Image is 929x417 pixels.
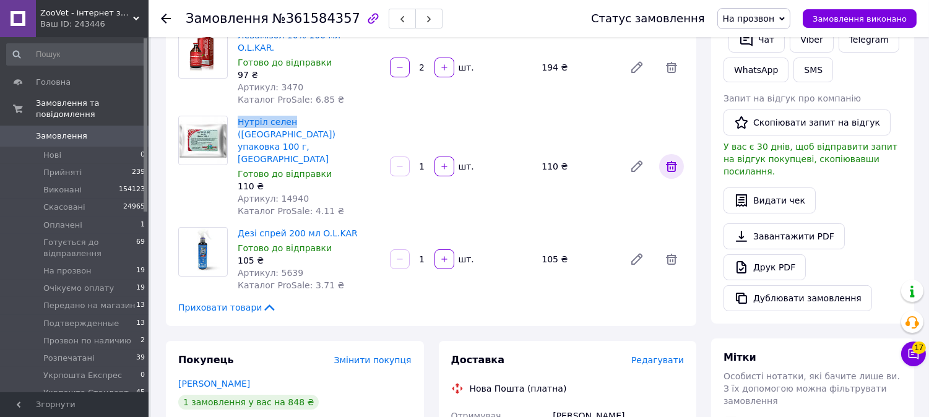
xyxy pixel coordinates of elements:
span: Видалити [659,247,684,272]
span: Каталог ProSale: 6.85 ₴ [238,95,344,105]
a: Завантажити PDF [724,223,845,249]
div: шт. [456,61,475,74]
span: Передано на магазин [43,300,136,311]
a: Telegram [839,27,899,53]
span: Укрпошта Стандарт [43,387,129,398]
span: Запит на відгук про компанію [724,93,861,103]
button: Чат [728,27,785,53]
img: Нутріл селен (Nutril Se) упаковка 100 г, Новартіс [179,117,227,164]
span: Приховати товари [178,301,277,314]
span: Артикул: 14940 [238,194,309,204]
img: Дезі спрей 200 мл O.L.KAR [186,228,220,276]
span: 19 [136,283,145,294]
span: Замовлення та повідомлення [36,98,149,120]
span: Каталог ProSale: 3.71 ₴ [238,280,344,290]
span: Артикул: 3470 [238,82,303,92]
span: 45 [136,387,145,398]
span: 39 [136,353,145,364]
span: Доставка [451,354,505,366]
a: [PERSON_NAME] [178,379,250,389]
span: 13 [136,300,145,311]
span: Готується до відправлення [43,237,136,259]
span: 24965 [123,202,145,213]
div: 105 ₴ [238,254,380,267]
div: 1 замовлення у вас на 848 ₴ [178,395,319,410]
span: 1 [140,220,145,231]
div: Повернутися назад [161,12,171,25]
span: Подтвержденные [43,318,119,329]
span: Замовлення [186,11,269,26]
span: Замовлення виконано [813,14,907,24]
span: 17 [912,342,926,354]
div: Ваш ID: 243446 [40,19,149,30]
span: Розпечатані [43,353,95,364]
span: У вас є 30 днів, щоб відправити запит на відгук покупцеві, скопіювавши посилання. [724,142,897,176]
span: На прозвон [723,14,775,24]
button: Дублювати замовлення [724,285,872,311]
span: Оплачені [43,220,82,231]
span: Видалити [659,154,684,179]
button: Скопіювати запит на відгук [724,110,891,135]
span: 0 [140,370,145,381]
a: Редагувати [624,55,649,80]
span: Готово до відправки [238,169,332,179]
div: шт. [456,160,475,173]
span: Видалити [659,55,684,80]
a: Редагувати [624,247,649,272]
span: Головна [36,77,71,88]
span: Готово до відправки [238,58,332,67]
div: 110 ₴ [537,158,620,175]
a: Друк PDF [724,254,806,280]
button: SMS [793,58,833,82]
span: Редагувати [631,355,684,365]
a: Левамізол 10% 100 мл O.L.KAR. [238,30,340,53]
span: Очікуємо оплату [43,283,114,294]
span: Покупець [178,354,234,366]
div: 105 ₴ [537,251,620,268]
span: 154123 [119,184,145,196]
span: Укрпошта Експрес [43,370,122,381]
span: 239 [132,167,145,178]
span: Особисті нотатки, які бачите лише ви. З їх допомогою можна фільтрувати замовлення [724,371,900,406]
span: Мітки [724,351,756,363]
span: Змінити покупця [334,355,412,365]
span: 69 [136,237,145,259]
div: 110 ₴ [238,180,380,192]
span: Скасовані [43,202,85,213]
a: Нутріл селен ([GEOGRAPHIC_DATA]) упаковка 100 г, [GEOGRAPHIC_DATA] [238,117,335,164]
span: На прозвон [43,265,92,277]
span: Готово до відправки [238,243,332,253]
button: Видати чек [724,187,816,213]
button: Замовлення виконано [803,9,917,28]
div: шт. [456,253,475,265]
span: Артикул: 5639 [238,268,303,278]
span: Замовлення [36,131,87,142]
img: Левамізол 10% 100 мл O.L.KAR. [184,30,222,78]
span: 19 [136,265,145,277]
a: Viber [790,27,833,53]
span: Прийняті [43,167,82,178]
span: 13 [136,318,145,329]
span: 2 [140,335,145,346]
a: WhatsApp [724,58,789,82]
a: Дезі спрей 200 мл O.L.KAR [238,228,358,238]
span: Виконані [43,184,82,196]
span: Прозвон по наличию [43,335,131,346]
span: ZooVet - інтернет зоомагазин самих низьких цін - Zoovetbaza.com.ua [40,7,133,19]
div: Нова Пошта (платна) [467,382,570,395]
button: Чат з покупцем17 [901,342,926,366]
span: 0 [140,150,145,161]
input: Пошук [6,43,146,66]
span: Каталог ProSale: 4.11 ₴ [238,206,344,216]
div: 194 ₴ [537,59,620,76]
div: 97 ₴ [238,69,380,81]
div: Статус замовлення [591,12,705,25]
span: Нові [43,150,61,161]
a: Редагувати [624,154,649,179]
span: №361584357 [272,11,360,26]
